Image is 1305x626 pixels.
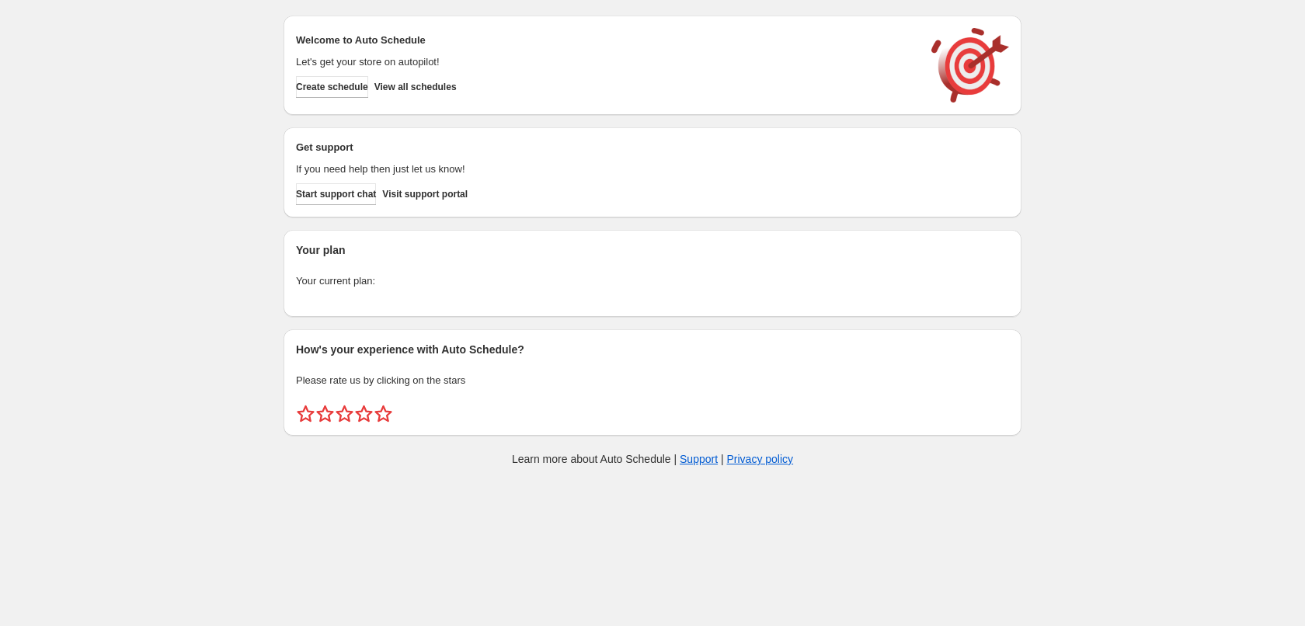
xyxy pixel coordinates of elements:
[680,453,718,465] a: Support
[382,183,468,205] a: Visit support portal
[374,76,457,98] button: View all schedules
[296,33,916,48] h2: Welcome to Auto Schedule
[296,162,916,177] p: If you need help then just let us know!
[374,81,457,93] span: View all schedules
[296,373,1009,388] p: Please rate us by clicking on the stars
[296,188,376,200] span: Start support chat
[296,273,1009,289] p: Your current plan:
[296,140,916,155] h2: Get support
[296,81,368,93] span: Create schedule
[296,242,1009,258] h2: Your plan
[296,54,916,70] p: Let's get your store on autopilot!
[727,453,794,465] a: Privacy policy
[382,188,468,200] span: Visit support portal
[296,76,368,98] button: Create schedule
[512,451,793,467] p: Learn more about Auto Schedule | |
[296,342,1009,357] h2: How's your experience with Auto Schedule?
[296,183,376,205] a: Start support chat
